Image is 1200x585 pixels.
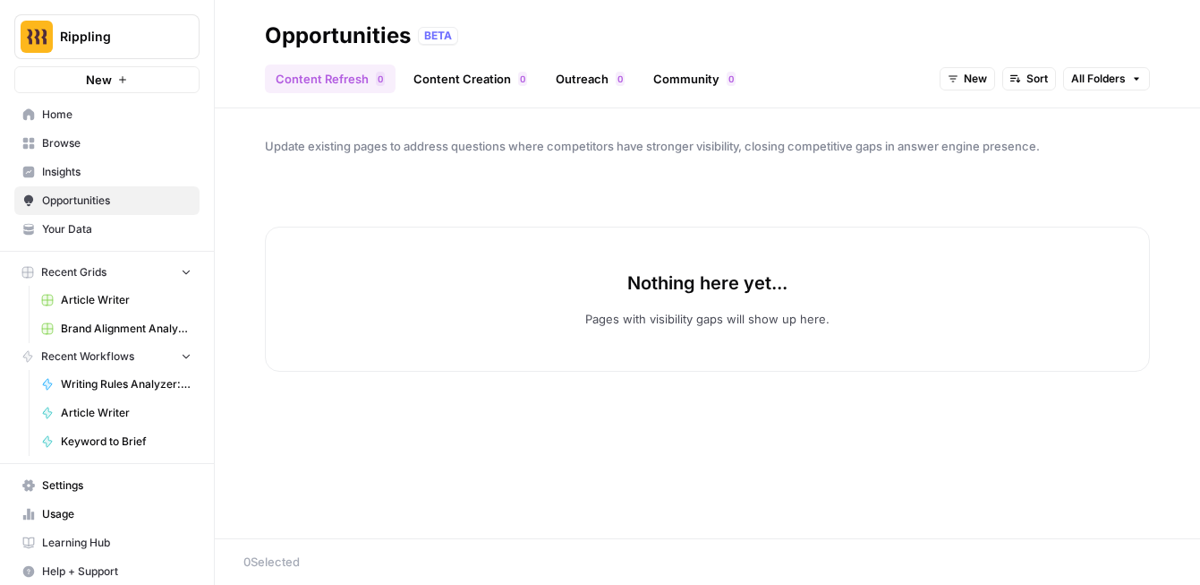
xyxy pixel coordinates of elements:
[14,129,200,158] a: Browse
[14,215,200,244] a: Your Data
[616,72,625,86] div: 0
[42,506,191,522] span: Usage
[14,343,200,370] button: Recent Workflows
[964,71,987,87] span: New
[61,321,191,337] span: Brand Alignment Analyzer
[265,65,396,93] a: Content Refresh0
[14,158,200,186] a: Insights
[585,310,830,328] p: Pages with visibility gaps will show up here.
[643,65,746,93] a: Community0
[418,27,458,45] div: BETA
[14,186,200,215] a: Opportunities
[14,100,200,129] a: Home
[378,72,383,86] span: 0
[1063,67,1150,90] button: All Folders
[265,22,411,50] div: Opportunities
[42,535,191,551] span: Learning Hub
[61,405,191,421] span: Article Writer
[617,72,623,86] span: 0
[42,107,191,123] span: Home
[14,529,200,557] a: Learning Hub
[42,563,191,580] span: Help + Support
[61,434,191,450] span: Keyword to Brief
[520,72,525,86] span: 0
[42,221,191,237] span: Your Data
[21,21,53,53] img: Rippling Logo
[42,193,191,209] span: Opportunities
[60,28,168,46] span: Rippling
[42,477,191,494] span: Settings
[627,271,787,296] p: Nothing here yet...
[545,65,635,93] a: Outreach0
[61,292,191,308] span: Article Writer
[33,286,200,314] a: Article Writer
[42,164,191,180] span: Insights
[376,72,385,86] div: 0
[728,72,734,86] span: 0
[33,399,200,427] a: Article Writer
[1071,71,1126,87] span: All Folders
[243,553,1171,571] div: 0 Selected
[14,259,200,286] button: Recent Grids
[61,376,191,392] span: Writing Rules Analyzer: Brand Alignment (top pages) 🎯
[727,72,736,86] div: 0
[1026,71,1048,87] span: Sort
[33,370,200,399] a: Writing Rules Analyzer: Brand Alignment (top pages) 🎯
[14,471,200,500] a: Settings
[41,348,134,365] span: Recent Workflows
[265,137,1150,155] span: Update existing pages to address questions where competitors have stronger visibility, closing co...
[42,135,191,151] span: Browse
[14,500,200,529] a: Usage
[86,71,112,89] span: New
[41,264,106,280] span: Recent Grids
[14,66,200,93] button: New
[33,427,200,456] a: Keyword to Brief
[33,314,200,343] a: Brand Alignment Analyzer
[403,65,538,93] a: Content Creation0
[518,72,527,86] div: 0
[940,67,995,90] button: New
[14,14,200,59] button: Workspace: Rippling
[1002,67,1056,90] button: Sort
